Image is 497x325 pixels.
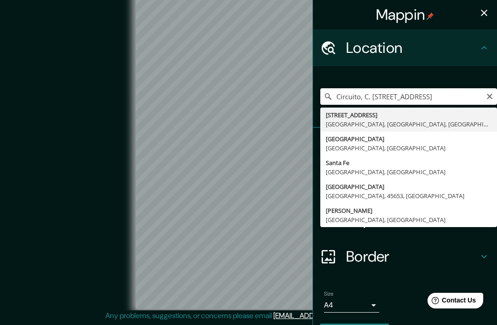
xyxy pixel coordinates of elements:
div: [GEOGRAPHIC_DATA], [GEOGRAPHIC_DATA], [GEOGRAPHIC_DATA] [326,120,491,129]
div: Style [313,165,497,201]
div: [STREET_ADDRESS] [326,110,491,120]
div: [PERSON_NAME] [326,206,491,215]
div: Pins [313,128,497,165]
div: Santa Fe [326,158,491,167]
div: A4 [324,298,379,313]
label: Size [324,290,334,298]
iframe: Help widget launcher [415,289,487,315]
input: Pick your city or area [320,88,497,105]
div: [GEOGRAPHIC_DATA] [326,182,491,191]
div: [GEOGRAPHIC_DATA], 45653, [GEOGRAPHIC_DATA] [326,191,491,200]
div: Location [313,29,497,66]
img: pin-icon.png [427,12,434,20]
div: [GEOGRAPHIC_DATA], [GEOGRAPHIC_DATA] [326,167,491,177]
h4: Location [346,39,479,57]
div: Layout [313,201,497,238]
button: Clear [486,91,493,100]
h4: Layout [346,211,479,229]
h4: Mappin [376,6,434,24]
div: [GEOGRAPHIC_DATA] [326,134,491,143]
div: [GEOGRAPHIC_DATA], [GEOGRAPHIC_DATA] [326,215,491,224]
div: [GEOGRAPHIC_DATA], [GEOGRAPHIC_DATA] [326,143,491,153]
h4: Border [346,247,479,266]
a: [EMAIL_ADDRESS][DOMAIN_NAME] [273,311,387,320]
p: Any problems, suggestions, or concerns please email . [105,310,388,321]
div: Border [313,238,497,275]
